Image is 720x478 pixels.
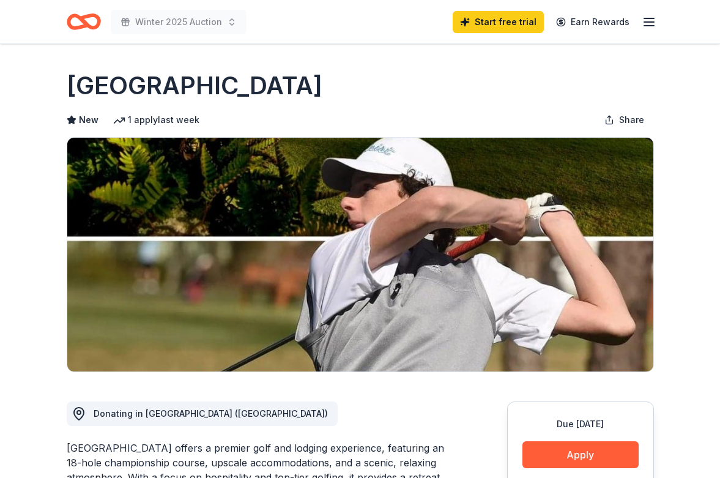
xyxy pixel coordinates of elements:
a: Earn Rewards [549,11,637,33]
span: Share [619,113,644,127]
span: Winter 2025 Auction [135,15,222,29]
h1: [GEOGRAPHIC_DATA] [67,69,322,103]
a: Start free trial [453,11,544,33]
img: Image for Beau Rivage Golf & Resort [67,138,653,372]
span: Donating in [GEOGRAPHIC_DATA] ([GEOGRAPHIC_DATA]) [94,408,328,419]
button: Apply [522,441,639,468]
div: Due [DATE] [522,417,639,431]
button: Winter 2025 Auction [111,10,247,34]
button: Share [595,108,654,132]
span: New [79,113,98,127]
div: 1 apply last week [113,113,199,127]
a: Home [67,7,101,36]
